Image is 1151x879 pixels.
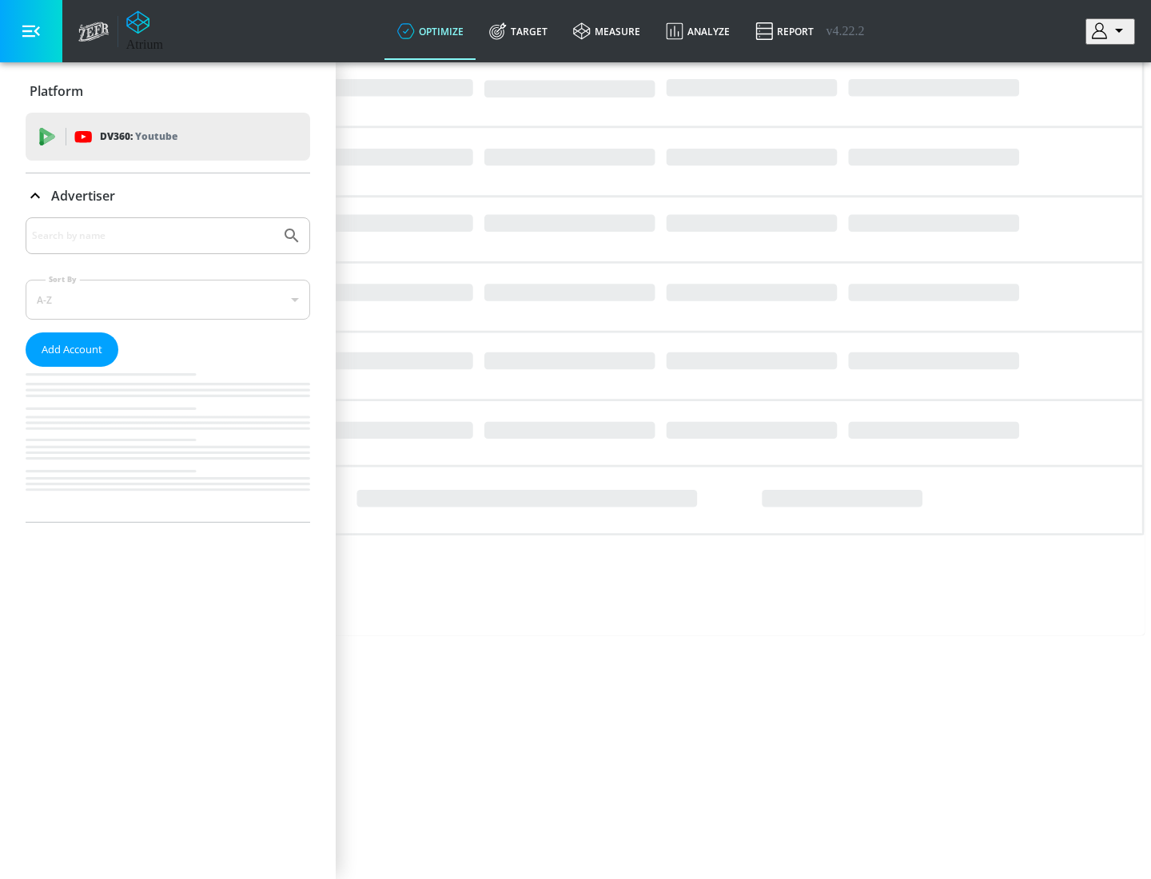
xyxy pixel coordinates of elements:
[26,173,310,218] div: Advertiser
[135,128,177,145] p: Youtube
[560,2,653,60] a: measure
[100,128,177,145] p: DV360:
[26,217,310,522] div: Advertiser
[26,69,310,113] div: Platform
[476,2,560,60] a: Target
[32,225,274,246] input: Search by name
[743,2,826,60] a: Report
[30,82,83,100] p: Platform
[826,24,865,38] span: v 4.22.2
[42,340,102,359] span: Add Account
[26,113,310,161] div: DV360: Youtube
[26,332,118,367] button: Add Account
[26,367,310,522] nav: list of Advertiser
[126,10,163,52] a: Atrium
[653,2,743,60] a: Analyze
[126,38,163,52] div: Atrium
[384,2,476,60] a: optimize
[26,280,310,320] div: A-Z
[51,187,115,205] p: Advertiser
[46,274,80,284] label: Sort By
